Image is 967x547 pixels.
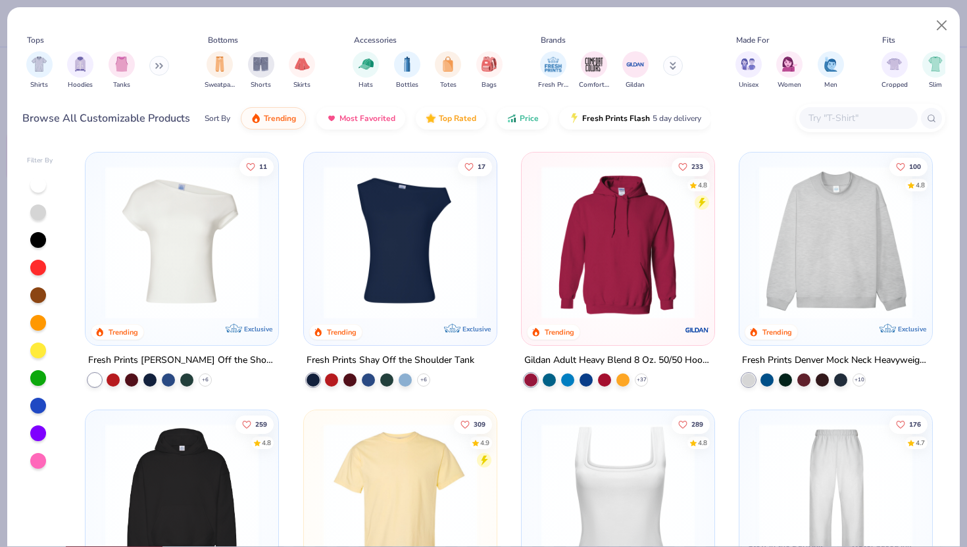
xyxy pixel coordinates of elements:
[739,80,758,90] span: Unisex
[778,80,801,90] span: Women
[236,416,274,434] button: Like
[636,376,646,384] span: + 37
[698,180,707,190] div: 4.8
[307,352,474,369] div: Fresh Prints Shay Off the Shoulder Tank
[928,57,943,72] img: Slim Image
[855,376,864,384] span: + 10
[73,57,87,72] img: Hoodies Image
[916,180,925,190] div: 4.8
[930,13,955,38] button: Close
[543,55,563,74] img: Fresh Prints Image
[579,51,609,90] div: filter for Comfort Colors
[538,51,568,90] button: filter button
[359,57,374,72] img: Hats Image
[32,57,47,72] img: Shirts Image
[497,107,549,130] button: Price
[316,107,405,130] button: Most Favorited
[698,439,707,448] div: 4.8
[22,110,190,126] div: Browse All Customizable Products
[353,51,379,90] div: filter for Hats
[622,51,649,90] div: filter for Gildan
[482,57,496,72] img: Bags Image
[782,57,797,72] img: Women Image
[205,80,235,90] span: Sweatpants
[68,80,93,90] span: Hoodies
[109,51,135,90] div: filter for Tanks
[435,51,461,90] button: filter button
[289,51,315,90] button: filter button
[898,325,926,333] span: Exclusive
[88,352,276,369] div: Fresh Prints [PERSON_NAME] Off the Shoulder Top
[462,325,491,333] span: Exclusive
[251,80,271,90] span: Shorts
[579,80,609,90] span: Comfort Colors
[339,113,395,124] span: Most Favorited
[776,51,803,90] div: filter for Women
[353,51,379,90] button: filter button
[354,34,397,46] div: Accessories
[251,113,261,124] img: trending.gif
[420,376,427,384] span: + 6
[426,113,436,124] img: TopRated.gif
[929,80,942,90] span: Slim
[394,51,420,90] div: filter for Bottles
[538,80,568,90] span: Fresh Prints
[259,163,267,170] span: 11
[824,57,838,72] img: Men Image
[264,113,296,124] span: Trending
[889,416,928,434] button: Like
[30,80,48,90] span: Shirts
[435,51,461,90] div: filter for Totes
[114,57,129,72] img: Tanks Image
[482,80,497,90] span: Bags
[922,51,949,90] button: filter button
[626,80,645,90] span: Gildan
[916,439,925,448] div: 4.7
[416,107,486,130] button: Top Rated
[889,157,928,176] button: Like
[653,111,701,126] span: 5 day delivery
[477,163,485,170] span: 17
[239,157,274,176] button: Like
[909,421,921,428] span: 176
[922,51,949,90] div: filter for Slim
[741,57,756,72] img: Unisex Image
[622,51,649,90] button: filter button
[396,80,418,90] span: Bottles
[205,51,235,90] div: filter for Sweatpants
[295,57,310,72] img: Skirts Image
[807,110,908,126] input: Try "T-Shirt"
[27,34,44,46] div: Tops
[394,51,420,90] button: filter button
[882,34,895,46] div: Fits
[881,51,908,90] button: filter button
[742,352,930,369] div: Fresh Prints Denver Mock Neck Heavyweight Sweatshirt
[326,113,337,124] img: most_fav.gif
[248,51,274,90] button: filter button
[439,113,476,124] span: Top Rated
[887,57,902,72] img: Cropped Image
[538,51,568,90] div: filter for Fresh Prints
[736,34,769,46] div: Made For
[248,51,274,90] div: filter for Shorts
[520,113,539,124] span: Price
[400,57,414,72] img: Bottles Image
[776,51,803,90] button: filter button
[27,156,53,166] div: Filter By
[753,166,919,319] img: f5d85501-0dbb-4ee4-b115-c08fa3845d83
[480,439,489,448] div: 4.9
[476,51,503,90] div: filter for Bags
[245,325,273,333] span: Exclusive
[113,80,130,90] span: Tanks
[691,421,703,428] span: 289
[473,421,485,428] span: 309
[691,163,703,170] span: 233
[881,80,908,90] span: Cropped
[582,113,650,124] span: Fresh Prints Flash
[824,80,837,90] span: Men
[359,80,373,90] span: Hats
[735,51,762,90] div: filter for Unisex
[262,439,271,448] div: 4.8
[441,57,455,72] img: Totes Image
[293,80,310,90] span: Skirts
